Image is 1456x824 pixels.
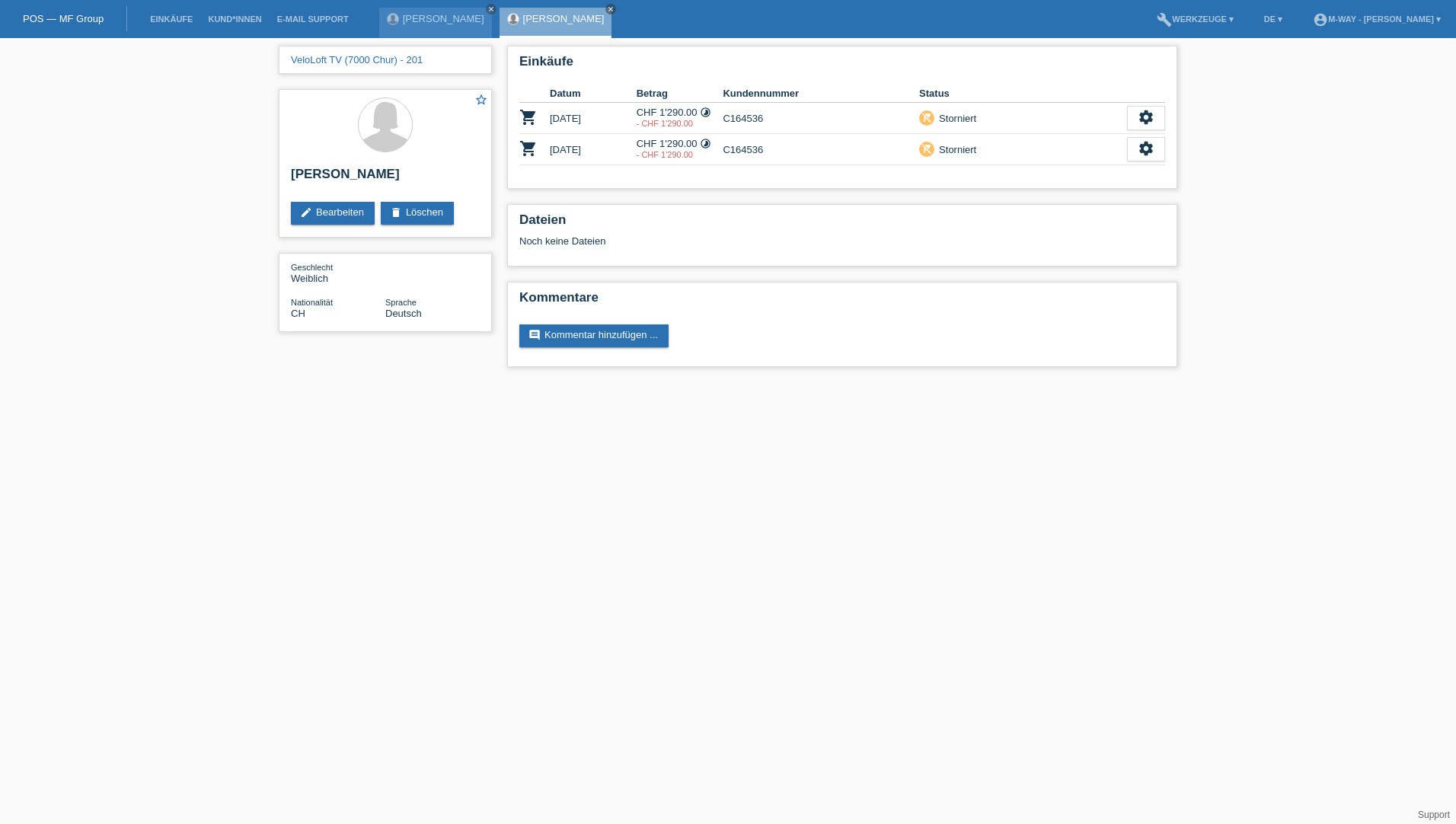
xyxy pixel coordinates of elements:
[385,308,422,319] span: Deutsch
[519,139,538,158] i: POSP00025989
[23,13,104,24] a: POS — MF Group
[200,14,269,24] a: Kund*innen
[921,112,932,123] i: remove_shopping_cart
[474,93,488,109] a: star_border
[519,54,1165,77] h2: Einkäufe
[1149,14,1241,24] a: buildWerkzeuge ▾
[637,119,723,128] div: 18.08.2025 / Laut Marco stornieren
[270,14,356,24] a: E-Mail Support
[291,263,333,272] span: Geschlecht
[291,167,480,190] h2: [PERSON_NAME]
[1138,140,1154,157] i: settings
[637,103,723,134] td: CHF 1'290.00
[1313,12,1328,27] i: account_circle
[519,324,669,347] a: commentKommentar hinzufügen ...
[519,290,1165,313] h2: Kommentare
[1138,109,1154,126] i: settings
[723,134,919,165] td: C164536
[919,85,1127,103] th: Status
[486,4,497,14] a: close
[403,13,484,24] a: [PERSON_NAME]
[605,4,616,14] a: close
[637,134,723,165] td: CHF 1'290.00
[528,329,541,341] i: comment
[519,212,1165,235] h2: Dateien
[519,235,985,247] div: Noch keine Dateien
[921,143,932,154] i: remove_shopping_cart
[142,14,200,24] a: Einkäufe
[934,142,976,158] div: Storniert
[607,5,615,13] i: close
[550,134,637,165] td: [DATE]
[1305,14,1448,24] a: account_circlem-way - [PERSON_NAME] ▾
[291,202,375,225] a: editBearbeiten
[700,138,711,149] i: 12 Raten
[1256,14,1290,24] a: DE ▾
[381,202,454,225] a: deleteLöschen
[637,150,723,159] div: 18.08.2025 / Laut Marco stornieren
[300,206,312,219] i: edit
[1418,810,1450,820] a: Support
[723,85,919,103] th: Kundennummer
[523,13,605,24] a: [PERSON_NAME]
[550,85,637,103] th: Datum
[637,85,723,103] th: Betrag
[385,298,417,307] span: Sprache
[291,54,423,65] a: VeloLoft TV (7000 Chur) - 201
[723,103,919,134] td: C164536
[519,108,538,126] i: POSP00025988
[934,110,976,126] div: Storniert
[487,5,495,13] i: close
[550,103,637,134] td: [DATE]
[1157,12,1172,27] i: build
[390,206,402,219] i: delete
[474,93,488,107] i: star_border
[291,261,385,284] div: Weiblich
[291,308,305,319] span: Schweiz
[700,107,711,118] i: 12 Raten
[291,298,333,307] span: Nationalität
